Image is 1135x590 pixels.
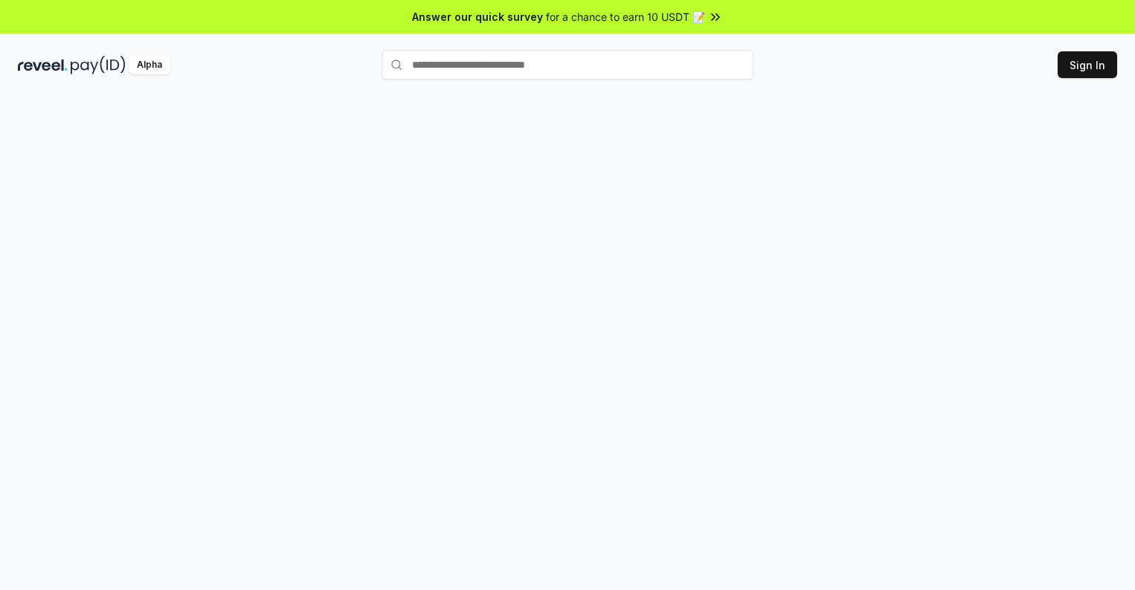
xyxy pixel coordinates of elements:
[1058,51,1117,78] button: Sign In
[546,9,705,25] span: for a chance to earn 10 USDT 📝
[71,56,126,74] img: pay_id
[412,9,543,25] span: Answer our quick survey
[18,56,68,74] img: reveel_dark
[129,56,170,74] div: Alpha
